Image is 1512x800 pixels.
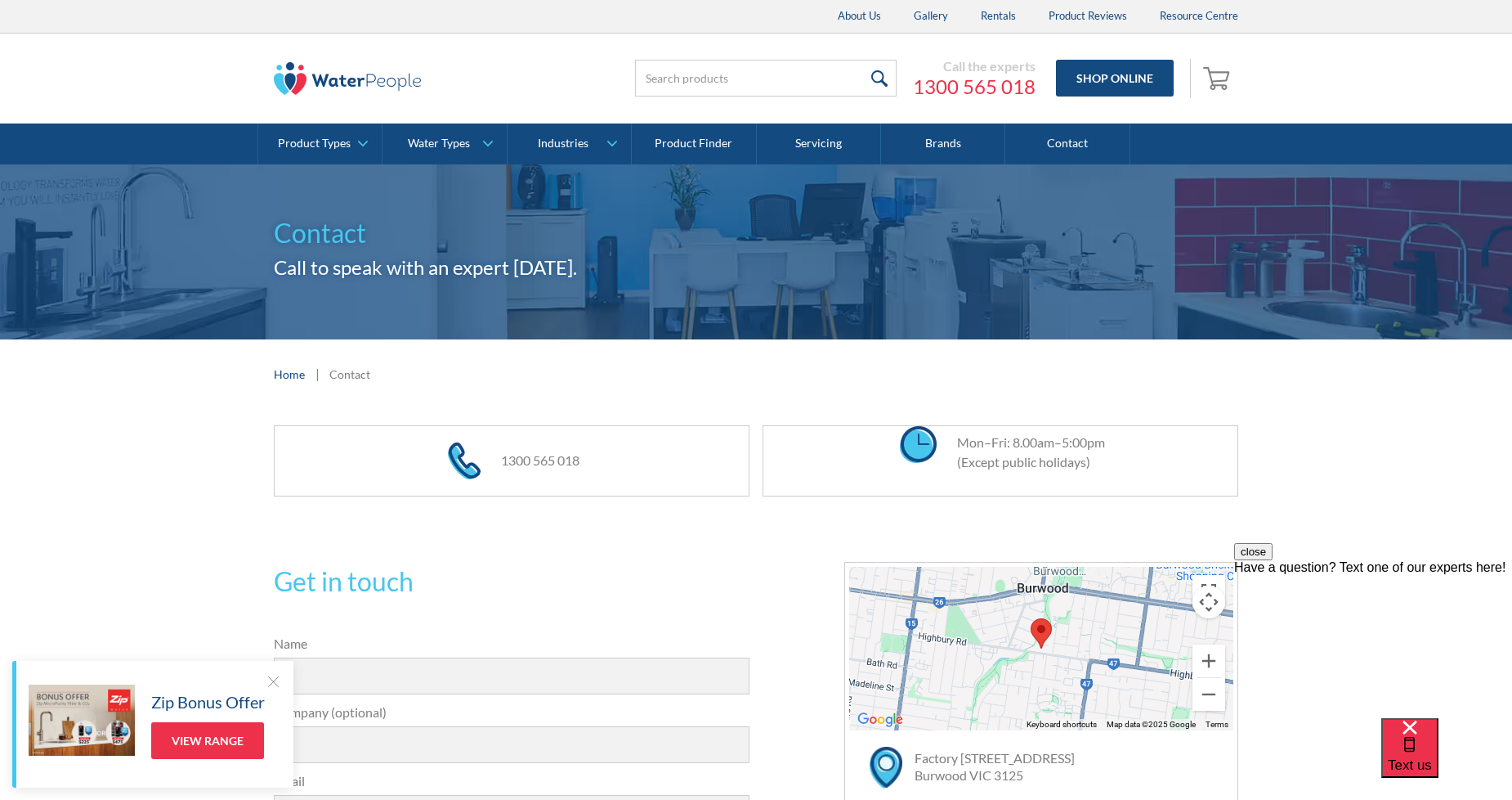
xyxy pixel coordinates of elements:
div: | [313,364,321,384]
a: Product Finder [632,124,756,164]
div: Mon–Fri: 8.00am–5:00pm (Except public holidays) [941,433,1105,472]
h2: Call to speak with an expert [DATE]. [274,253,1238,282]
img: clock icon [900,426,937,463]
input: Search products [635,60,897,97]
label: Email [274,771,749,791]
a: Home [274,366,305,383]
img: map marker icon [870,747,902,789]
a: Factory [STREET_ADDRESS]Burwood VIC 3125 [915,750,1075,783]
img: shopping cart [1203,65,1234,91]
div: Call the experts [913,58,1036,74]
label: Name [274,634,749,654]
div: Contact [329,366,370,383]
span: Map data ©2025 Google [1107,720,1196,729]
button: Keyboard shortcuts [1027,719,1097,730]
button: Toggle fullscreen view [1192,575,1225,608]
a: Shop Online [1056,60,1174,97]
a: Product Types [258,124,382,164]
a: Contact [1005,124,1130,164]
img: The Water People [274,62,421,95]
iframe: podium webchat widget bubble [1381,718,1512,800]
img: Zip Bonus Offer [29,685,135,756]
h1: Contact [274,213,1238,253]
a: 1300 565 018 [913,74,1036,99]
div: Map pin [1024,612,1058,655]
a: Terms (opens in new tab) [1206,720,1228,729]
h5: Zip Bonus Offer [151,690,265,714]
a: Open empty cart [1199,59,1238,98]
button: Map camera controls [1192,586,1225,618]
a: Water Types [382,124,506,164]
iframe: podium webchat widget prompt [1234,543,1512,739]
a: Open this area in Google Maps (opens a new window) [853,709,907,730]
button: Zoom out [1192,678,1225,711]
a: View Range [151,722,264,759]
img: phone icon [448,443,481,479]
a: Industries [508,124,631,164]
img: Google [853,709,907,730]
label: Company (optional) [274,703,749,722]
div: Product Types [278,137,351,151]
h2: Get in touch [274,562,749,601]
a: Brands [881,124,1005,164]
div: Industries [538,137,588,151]
div: Water Types [408,137,470,151]
button: Zoom in [1192,645,1225,677]
a: Servicing [757,124,881,164]
a: 1300 565 018 [501,452,579,468]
